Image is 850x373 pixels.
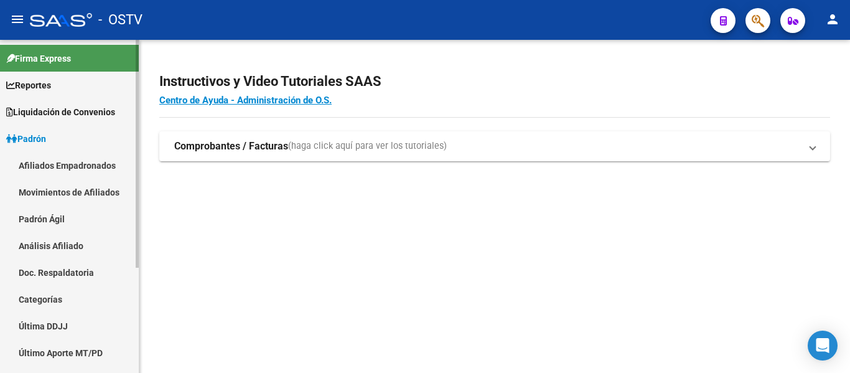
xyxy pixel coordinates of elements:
span: (haga click aquí para ver los tutoriales) [288,139,447,153]
span: Liquidación de Convenios [6,105,115,119]
strong: Comprobantes / Facturas [174,139,288,153]
mat-icon: menu [10,12,25,27]
div: Open Intercom Messenger [808,331,838,361]
mat-icon: person [825,12,840,27]
span: Reportes [6,78,51,92]
span: Padrón [6,132,46,146]
span: - OSTV [98,6,142,34]
h2: Instructivos y Video Tutoriales SAAS [159,70,830,93]
a: Centro de Ayuda - Administración de O.S. [159,95,332,106]
mat-expansion-panel-header: Comprobantes / Facturas(haga click aquí para ver los tutoriales) [159,131,830,161]
span: Firma Express [6,52,71,65]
